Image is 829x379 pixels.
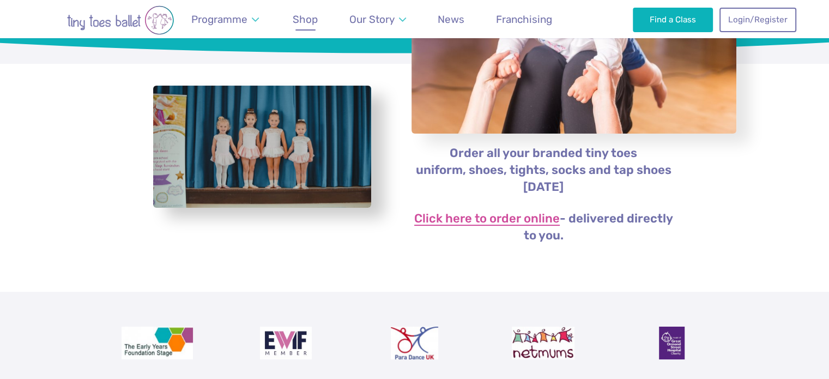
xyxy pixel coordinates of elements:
p: - delivered directly to you. [411,210,676,244]
a: Login/Register [719,8,796,32]
a: News [433,7,470,32]
span: Shop [293,13,318,26]
a: Click here to order online [414,213,560,226]
img: Encouraging Women Into Franchising [260,327,312,359]
img: tiny toes ballet [33,5,208,35]
img: The Early Years Foundation Stage [122,327,193,359]
a: View full-size image [153,86,371,208]
p: Order all your branded tiny toes uniform, shoes, tights, socks and tap shoes [DATE] [411,145,676,196]
a: Programme [186,7,264,32]
a: Shop [288,7,323,32]
a: Franchising [491,7,558,32]
a: Our Story [344,7,411,32]
span: Our Story [349,13,395,26]
span: Franchising [496,13,552,26]
a: Find a Class [633,8,713,32]
span: Programme [191,13,247,26]
img: Para Dance UK [391,327,438,359]
span: News [438,13,464,26]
